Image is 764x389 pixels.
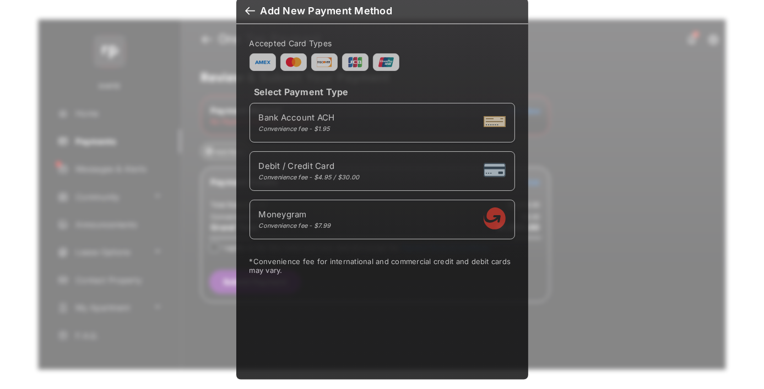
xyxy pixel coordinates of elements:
[250,39,337,48] span: Accepted Card Types
[259,222,331,229] div: Convenience fee - $7.99
[250,257,515,277] div: * Convenience fee for international and commercial credit and debit cards may vary.
[259,173,360,181] div: Convenience fee - $4.95 / $30.00
[259,209,331,220] span: Moneygram
[250,86,515,97] h4: Select Payment Type
[259,112,335,123] span: Bank Account ACH
[261,5,392,17] div: Add New Payment Method
[259,125,335,133] div: Convenience fee - $1.95
[259,161,360,171] span: Debit / Credit Card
